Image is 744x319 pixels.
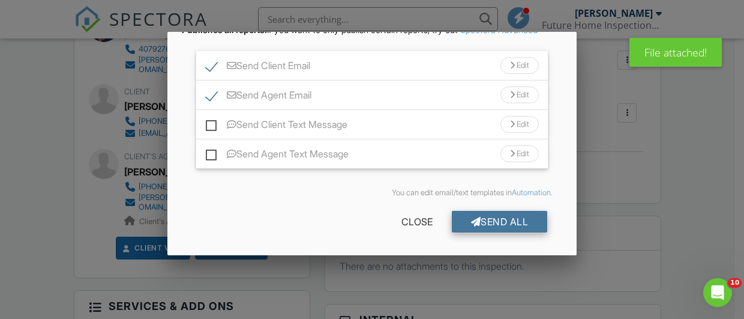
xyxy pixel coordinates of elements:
label: Send Agent Email [206,90,311,105]
label: Send Client Email [206,60,310,75]
div: Edit [500,116,539,133]
div: Edit [500,57,539,74]
iframe: Intercom live chat [703,278,732,307]
a: Automation [512,188,551,197]
label: Send Client Text Message [206,119,347,134]
div: File attached! [629,38,722,67]
span: 10 [728,278,742,288]
label: Send Agent Text Message [206,148,349,163]
div: Edit [500,87,539,103]
div: Send All [452,211,548,232]
div: Close [382,211,452,232]
div: Edit [500,145,539,162]
div: You can edit email/text templates in . [191,188,553,198]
